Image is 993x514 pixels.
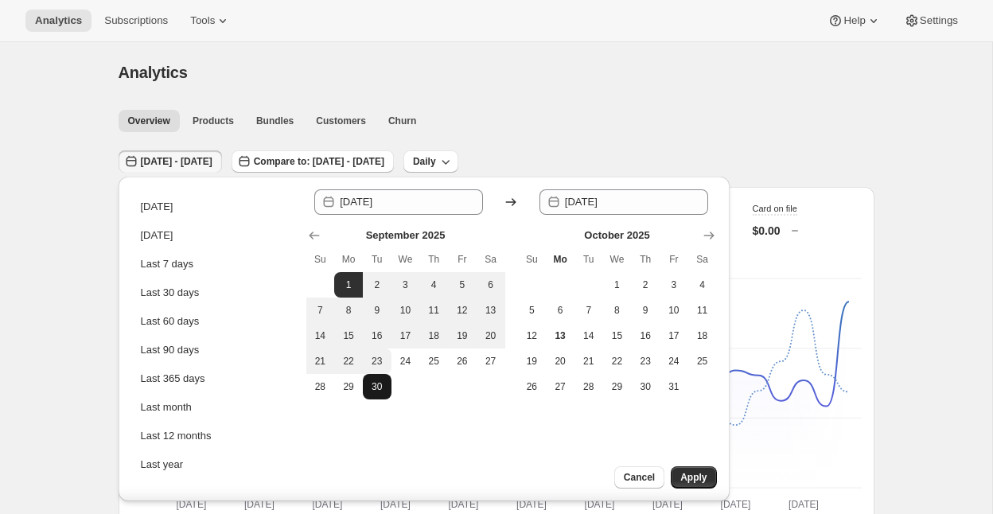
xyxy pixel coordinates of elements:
[419,272,448,298] button: Thursday September 4 2025
[313,253,329,266] span: Su
[688,349,717,374] button: Saturday October 25 2025
[136,366,295,391] button: Last 365 days
[524,355,540,368] span: 19
[552,329,568,342] span: 13
[232,150,394,173] button: Compare to: [DATE] - [DATE]
[581,355,597,368] span: 21
[341,355,356,368] span: 22
[363,247,391,272] th: Tuesday
[688,272,717,298] button: Saturday October 4 2025
[419,323,448,349] button: Thursday September 18 2025
[631,272,660,298] button: Thursday October 2 2025
[136,194,295,220] button: [DATE]
[334,272,363,298] button: Start of range Monday September 1 2025
[141,399,192,415] div: Last month
[631,323,660,349] button: Thursday October 16 2025
[398,329,414,342] span: 17
[546,298,574,323] button: Monday October 6 2025
[141,371,205,387] div: Last 365 days
[313,304,329,317] span: 7
[483,329,499,342] span: 20
[477,272,505,298] button: Saturday September 6 2025
[363,374,391,399] button: Tuesday September 30 2025
[631,247,660,272] th: Thursday
[688,323,717,349] button: Saturday October 18 2025
[391,247,420,272] th: Wednesday
[666,329,682,342] span: 17
[448,323,477,349] button: Friday September 19 2025
[341,329,356,342] span: 15
[609,329,625,342] span: 15
[426,329,442,342] span: 18
[660,349,688,374] button: Friday October 24 2025
[136,423,295,449] button: Last 12 months
[660,323,688,349] button: Friday October 17 2025
[843,14,865,27] span: Help
[518,323,547,349] button: Sunday October 12 2025
[369,278,385,291] span: 2
[426,355,442,368] span: 25
[666,304,682,317] span: 10
[671,466,716,489] button: Apply
[419,247,448,272] th: Thursday
[477,298,505,323] button: Saturday September 13 2025
[483,355,499,368] span: 27
[306,298,335,323] button: Sunday September 7 2025
[603,272,632,298] button: Wednesday October 1 2025
[369,253,385,266] span: Tu
[695,278,711,291] span: 4
[369,304,385,317] span: 9
[454,304,470,317] span: 12
[419,298,448,323] button: Thursday September 11 2025
[574,349,603,374] button: Tuesday October 21 2025
[666,278,682,291] span: 3
[688,298,717,323] button: Saturday October 11 2025
[190,14,215,27] span: Tools
[552,253,568,266] span: Mo
[603,323,632,349] button: Wednesday October 15 2025
[254,155,384,168] span: Compare to: [DATE] - [DATE]
[136,309,295,334] button: Last 60 days
[603,247,632,272] th: Wednesday
[753,223,781,239] p: $0.00
[552,355,568,368] span: 20
[25,10,92,32] button: Analytics
[454,253,470,266] span: Fr
[306,247,335,272] th: Sunday
[141,256,194,272] div: Last 7 days
[660,272,688,298] button: Friday October 3 2025
[426,304,442,317] span: 11
[574,247,603,272] th: Tuesday
[603,349,632,374] button: Wednesday October 22 2025
[518,374,547,399] button: Sunday October 26 2025
[334,349,363,374] button: Monday September 22 2025
[369,329,385,342] span: 16
[193,115,234,127] span: Products
[637,355,653,368] span: 23
[524,304,540,317] span: 5
[426,278,442,291] span: 4
[637,380,653,393] span: 30
[403,150,458,173] button: Daily
[391,323,420,349] button: Wednesday September 17 2025
[181,10,240,32] button: Tools
[477,349,505,374] button: Saturday September 27 2025
[581,304,597,317] span: 7
[141,342,200,358] div: Last 90 days
[341,278,356,291] span: 1
[454,329,470,342] span: 19
[518,298,547,323] button: Sunday October 5 2025
[624,471,655,484] span: Cancel
[141,199,173,215] div: [DATE]
[303,224,325,247] button: Show previous month, August 2025
[574,374,603,399] button: Tuesday October 28 2025
[136,337,295,363] button: Last 90 days
[695,304,711,317] span: 11
[720,499,750,510] text: [DATE]
[334,374,363,399] button: Monday September 29 2025
[313,380,329,393] span: 28
[136,395,295,420] button: Last month
[680,471,707,484] span: Apply
[35,14,82,27] span: Analytics
[454,355,470,368] span: 26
